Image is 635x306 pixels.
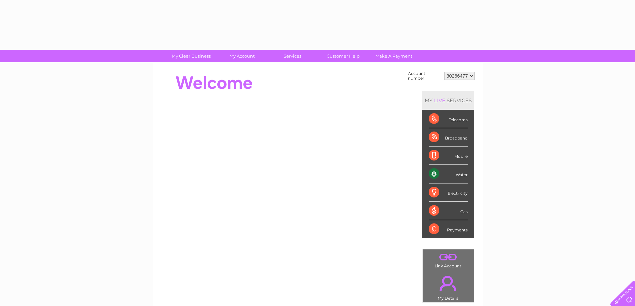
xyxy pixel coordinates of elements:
[433,97,447,104] div: LIVE
[429,110,468,128] div: Telecoms
[429,183,468,202] div: Electricity
[422,270,474,303] td: My Details
[214,50,269,62] a: My Account
[422,91,474,110] div: MY SERVICES
[422,249,474,270] td: Link Account
[429,165,468,183] div: Water
[316,50,371,62] a: Customer Help
[366,50,421,62] a: Make A Payment
[164,50,219,62] a: My Clear Business
[429,220,468,238] div: Payments
[424,272,472,295] a: .
[429,128,468,147] div: Broadband
[265,50,320,62] a: Services
[424,251,472,263] a: .
[406,70,443,82] td: Account number
[429,147,468,165] div: Mobile
[429,202,468,220] div: Gas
